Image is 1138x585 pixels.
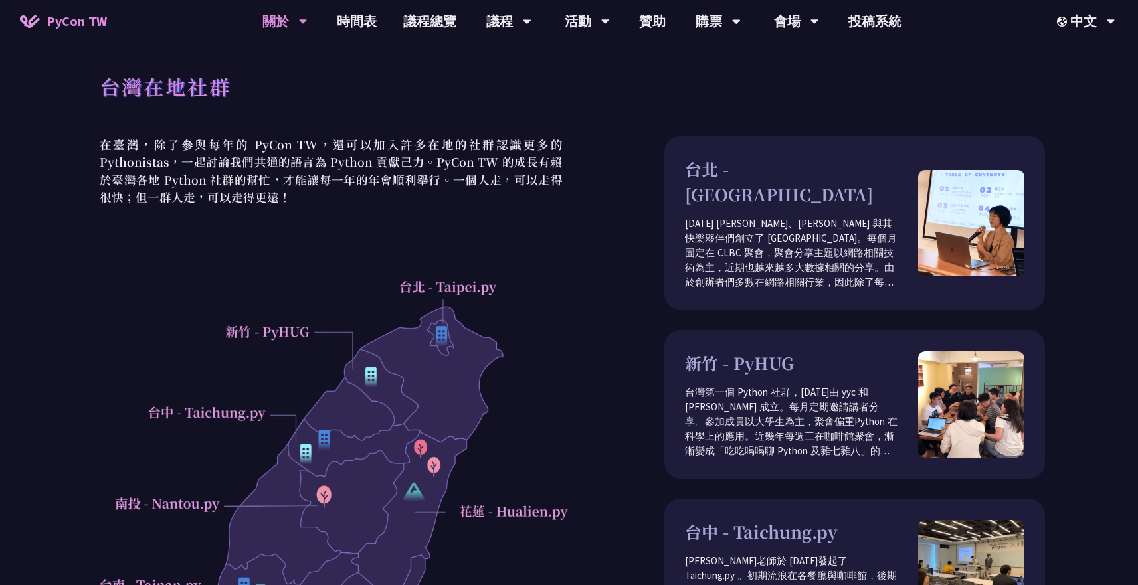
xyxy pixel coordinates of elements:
p: 台灣第一個 Python 社群，[DATE]由 yyc 和 [PERSON_NAME] 成立。每月定期邀請講者分享。參加成員以大學生為主，聚會偏重Python 在科學上的應用。近幾年每週三在咖啡... [685,385,918,458]
img: Locale Icon [1057,17,1070,27]
img: pyhug [918,351,1024,458]
p: [DATE] [PERSON_NAME]、[PERSON_NAME] 與其快樂夥伴們創立了 [GEOGRAPHIC_DATA]。每個月固定在 CLBC 聚會，聚會分享主題以網路相關技術為主，近期... [685,216,918,290]
span: PyCon TW [47,11,107,31]
h3: 台北 - [GEOGRAPHIC_DATA] [685,157,918,207]
img: Home icon of PyCon TW 2025 [20,15,40,28]
h3: 台中 - Taichung.py [685,519,918,544]
img: taipei [918,170,1024,276]
a: PyCon TW [7,5,120,38]
p: 在臺灣，除了參與每年的 PyCon TW，還可以加入許多在地的社群認識更多的 Pythonistas，一起討論我們共通的語言為 Python 貢獻己力。PyCon TW 的成長有賴於臺灣各地 P... [93,136,569,206]
h1: 台灣在地社群 [100,66,231,106]
h3: 新竹 - PyHUG [685,351,918,376]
